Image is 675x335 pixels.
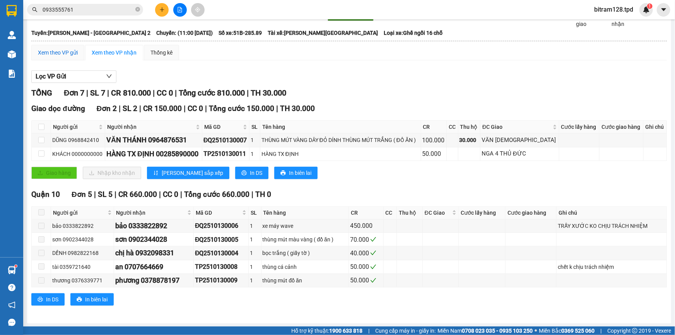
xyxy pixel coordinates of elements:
td: TP2510130009 [194,274,249,287]
th: SL [249,121,260,133]
span: SL 5 [98,190,113,199]
span: | [180,190,182,199]
td: ĐQ2510130007 [202,133,249,147]
button: uploadGiao hàng [31,167,77,179]
span: printer [77,297,82,303]
th: Tên hàng [260,121,421,133]
span: | [205,104,207,113]
div: VĂN [DEMOGRAPHIC_DATA] [482,136,558,145]
div: xe máy wave [263,222,348,230]
span: check [370,277,376,284]
div: an 0707664669 [115,262,192,272]
td: TP2510130011 [202,147,249,161]
span: notification [8,301,15,309]
td: ĐQ2510130006 [194,219,249,233]
div: bảo 0333822892 [52,222,113,230]
span: Đơn 7 [64,88,84,97]
span: Loại xe: Ghế ngồi 16 chỗ [384,29,443,37]
div: thùng mút màu vàng ( đồ ăn ) [263,235,348,244]
div: sơn 0902344028 [52,235,113,244]
span: ⚪️ [535,329,537,332]
th: CR [421,121,447,133]
span: Người nhận [116,209,186,217]
span: CC 0 [157,88,173,97]
span: | [94,190,96,199]
span: Cung cấp máy in - giấy in: [375,326,436,335]
div: TP2510130008 [195,262,247,272]
div: ĐQ2510130006 [195,221,247,231]
span: Tổng cước 810.000 [179,88,245,97]
span: down [106,73,112,79]
span: In DS [46,295,58,304]
div: Thống kê [150,48,173,57]
span: | [107,88,109,97]
span: | [247,88,249,97]
div: 50.000 [422,149,445,159]
span: Đơn 2 [97,104,117,113]
th: Thu hộ [397,207,423,219]
span: search [32,7,38,12]
button: aim [191,3,205,17]
th: Cước lấy hàng [459,207,506,219]
span: | [184,104,186,113]
span: printer [241,170,247,176]
span: Hỗ trợ kỹ thuật: [291,326,362,335]
div: 1 [251,136,259,144]
div: HÀNG TX ĐỊNH 00285890000 [106,149,201,159]
div: 50.000 [350,275,382,285]
span: CC 0 [163,190,178,199]
div: DẾNH 0982822168 [52,249,113,257]
img: warehouse-icon [8,31,16,39]
span: Giao dọc đường [31,104,85,113]
span: Quận 10 [31,190,60,199]
div: chị hà 0932098331 [115,248,192,258]
span: message [8,319,15,326]
sup: 1 [15,265,17,267]
div: 30.000 [460,136,479,144]
div: 40.000 [350,248,382,258]
span: TH 30.000 [251,88,286,97]
span: Miền Bắc [539,326,595,335]
img: logo-vxr [7,5,17,17]
th: CC [447,121,458,133]
button: printerIn DS [31,293,65,306]
th: SL [249,207,261,219]
span: Người nhận [107,123,194,131]
img: icon-new-feature [643,6,650,13]
span: check [370,264,376,270]
span: printer [38,297,43,303]
span: Mã GD [196,209,241,217]
span: close-circle [135,7,140,12]
span: | [251,190,253,199]
div: ĐQ2510130004 [195,248,247,258]
button: caret-down [657,3,670,17]
input: Tìm tên, số ĐT hoặc mã đơn [43,5,134,14]
span: [PERSON_NAME] sắp xếp [162,169,223,177]
span: ĐC Giao [425,209,451,217]
div: TP2510130009 [195,275,247,285]
div: ĐQ2510130005 [195,235,247,244]
th: Cước giao hàng [506,207,557,219]
img: solution-icon [8,70,16,78]
span: CR 660.000 [118,190,157,199]
span: Kho nhận [608,11,632,28]
span: Lọc VP Gửi [36,72,66,81]
div: bọc trắng ( giấy tờ ) [263,249,348,257]
button: printerIn DS [235,167,268,179]
span: | [175,88,177,97]
th: Tên hàng [261,207,349,219]
th: CR [349,207,383,219]
strong: 0708 023 035 - 0935 103 250 [462,328,533,334]
div: TP2510130011 [203,149,248,159]
span: CR 150.000 [143,104,182,113]
span: | [86,88,88,97]
span: sort-ascending [153,170,159,176]
span: Chuyến: (11:00 [DATE]) [156,29,213,37]
span: Số xe: 51B-285.89 [219,29,262,37]
th: CC [384,207,397,219]
td: TP2510130008 [194,260,249,274]
div: thương 0376339771 [52,276,113,285]
div: sơn 0902344028 [115,234,192,245]
span: | [139,104,141,113]
div: 1 [250,235,260,244]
